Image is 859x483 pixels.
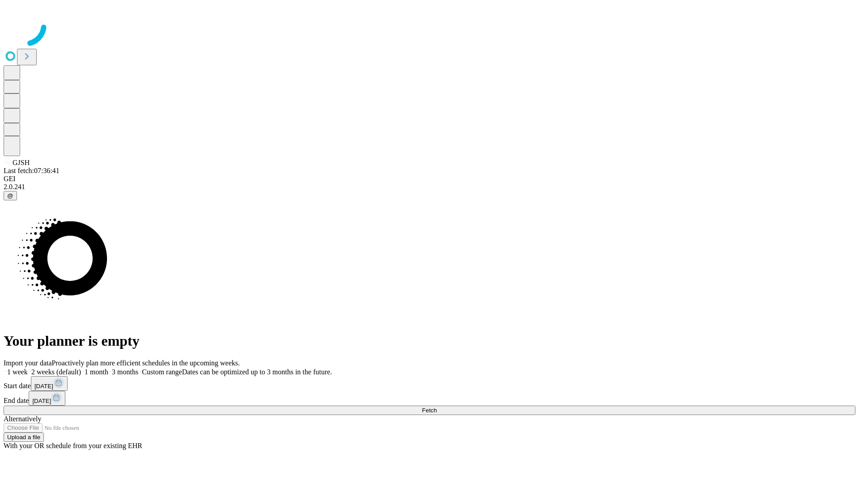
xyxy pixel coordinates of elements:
[4,167,60,174] span: Last fetch: 07:36:41
[4,333,855,349] h1: Your planner is empty
[182,368,332,376] span: Dates can be optimized up to 3 months in the future.
[4,406,855,415] button: Fetch
[142,368,182,376] span: Custom range
[7,192,13,199] span: @
[4,432,44,442] button: Upload a file
[4,359,52,367] span: Import your data
[13,159,30,166] span: GJSH
[4,442,142,449] span: With your OR schedule from your existing EHR
[34,383,53,390] span: [DATE]
[4,191,17,200] button: @
[7,368,28,376] span: 1 week
[4,175,855,183] div: GEI
[422,407,437,414] span: Fetch
[4,391,855,406] div: End date
[29,391,65,406] button: [DATE]
[32,398,51,404] span: [DATE]
[112,368,138,376] span: 3 months
[31,376,68,391] button: [DATE]
[4,183,855,191] div: 2.0.241
[31,368,81,376] span: 2 weeks (default)
[85,368,108,376] span: 1 month
[52,359,240,367] span: Proactively plan more efficient schedules in the upcoming weeks.
[4,376,855,391] div: Start date
[4,415,41,423] span: Alternatively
